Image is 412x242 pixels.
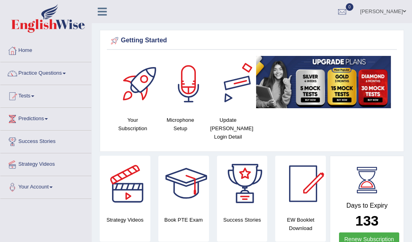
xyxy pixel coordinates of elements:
h4: Book PTE Exam [158,216,209,224]
span: 0 [346,3,354,11]
h4: Strategy Videos [100,216,150,224]
h4: Microphone Setup [161,116,201,133]
a: Home [0,40,91,60]
a: Tests [0,85,91,105]
a: Success Stories [0,131,91,151]
h4: Update [PERSON_NAME] Login Detail [208,116,248,141]
a: Predictions [0,108,91,128]
h4: Success Stories [217,216,268,224]
h4: EW Booklet Download [275,216,326,232]
a: Practice Questions [0,62,91,82]
img: small5.jpg [256,56,391,108]
b: 133 [355,213,378,228]
h4: Days to Expiry [339,202,395,209]
div: Getting Started [109,35,395,47]
h4: Your Subscription [113,116,153,133]
a: Strategy Videos [0,153,91,173]
a: Your Account [0,176,91,196]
